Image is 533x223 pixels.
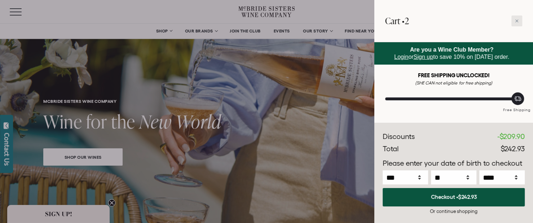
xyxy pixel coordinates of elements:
[383,188,525,206] button: Checkout •$242.93
[394,54,408,60] a: Login
[458,194,477,200] span: $242.93
[383,158,525,169] p: Please enter your date of birth to checkout
[410,47,494,53] strong: Are you a Wine Club Member?
[385,11,409,31] h2: Cart •
[383,144,398,154] div: Total
[414,54,433,60] a: Sign up
[405,15,409,27] span: 2
[418,72,489,78] strong: FREE SHIPPING UNCLOCKED!
[383,208,525,215] div: Or continue shopping
[497,131,525,142] div: -
[501,100,533,113] div: Free Shipping
[499,132,525,140] span: $209.90
[394,47,509,60] span: or to save 10% on [DATE] order.
[383,131,415,142] div: Discounts
[501,145,525,153] span: $242.93
[415,80,492,85] em: (SHE CAN not eligible for free shipping)
[417,122,459,129] a: Black Girl Magic Set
